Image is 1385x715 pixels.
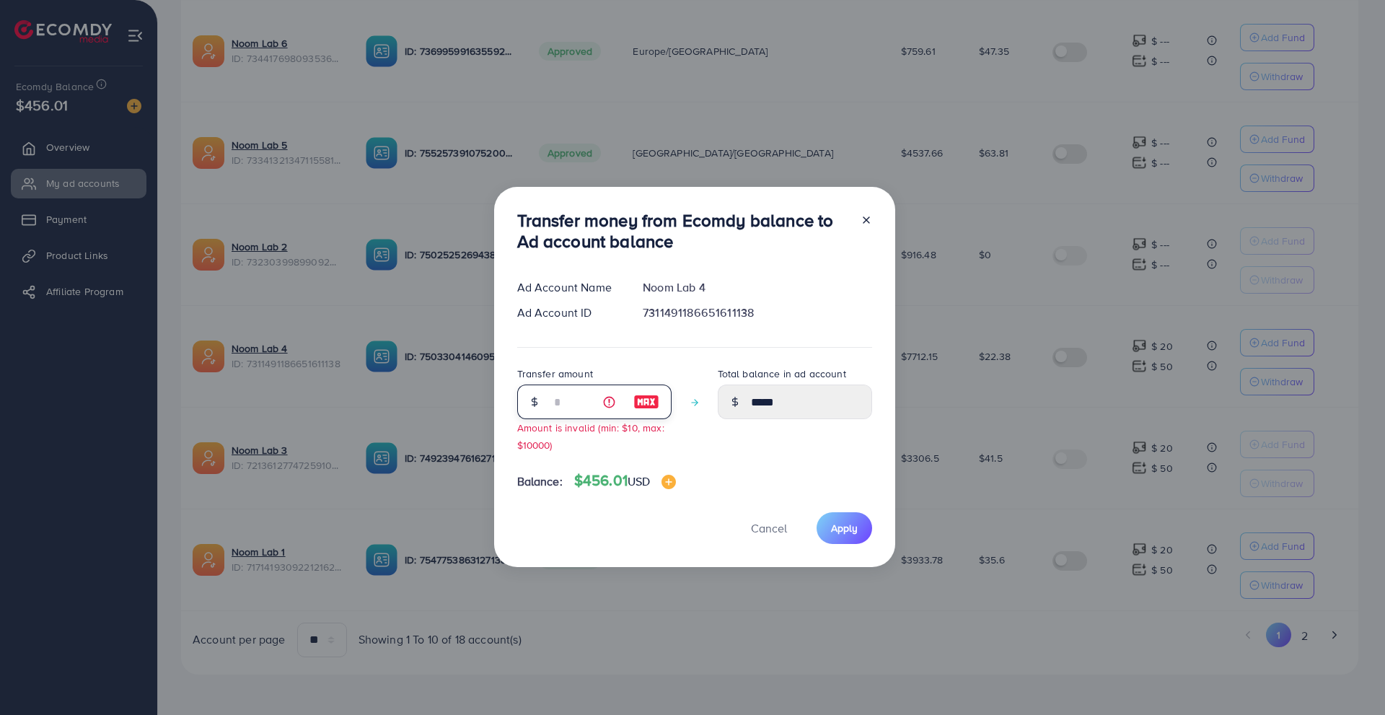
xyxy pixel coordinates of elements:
[831,521,858,535] span: Apply
[517,210,849,252] h3: Transfer money from Ecomdy balance to Ad account balance
[574,472,677,490] h4: $456.01
[517,367,593,381] label: Transfer amount
[817,512,872,543] button: Apply
[506,279,632,296] div: Ad Account Name
[661,475,676,489] img: image
[631,304,883,321] div: 7311491186651611138
[718,367,846,381] label: Total balance in ad account
[751,520,787,536] span: Cancel
[517,421,664,451] small: Amount is invalid (min: $10, max: $10000)
[628,473,650,489] span: USD
[517,473,563,490] span: Balance:
[506,304,632,321] div: Ad Account ID
[1324,650,1374,704] iframe: Chat
[633,393,659,411] img: image
[733,512,805,543] button: Cancel
[631,279,883,296] div: Noom Lab 4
